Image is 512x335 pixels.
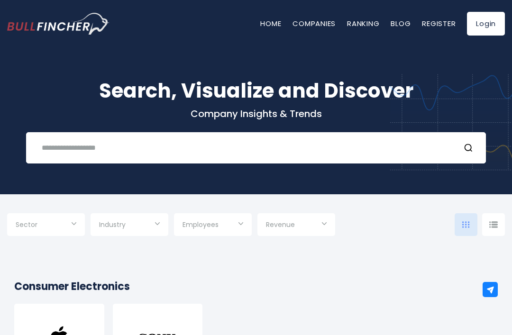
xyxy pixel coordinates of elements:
a: Blog [391,18,411,28]
span: Revenue [266,220,295,229]
a: Register [422,18,456,28]
a: Companies [293,18,336,28]
img: icon-comp-grid.svg [462,221,470,228]
h2: Consumer Electronics [14,279,498,294]
p: Company Insights & Trends [7,108,505,120]
h1: Search, Visualize and Discover [7,76,505,106]
input: Selection [183,217,243,234]
img: icon-comp-list-view.svg [489,221,498,228]
span: Sector [16,220,37,229]
input: Selection [266,217,327,234]
a: Home [260,18,281,28]
a: Ranking [347,18,379,28]
span: Industry [99,220,126,229]
input: Selection [99,217,160,234]
a: Login [467,12,505,36]
a: Go to homepage [7,13,109,35]
input: Selection [16,217,76,234]
span: Employees [183,220,219,229]
button: Search [464,142,476,154]
img: Bullfincher logo [7,13,110,35]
